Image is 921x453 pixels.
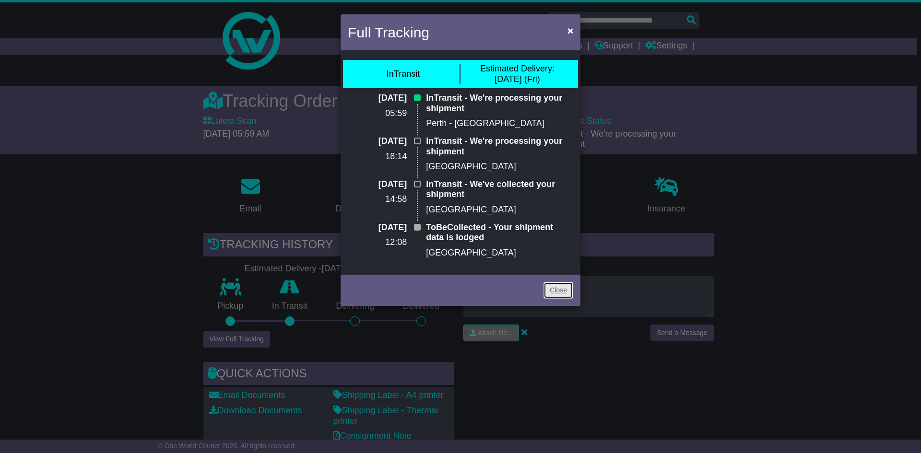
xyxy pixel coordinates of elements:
p: InTransit - We've collected your shipment [426,179,573,200]
p: 18:14 [348,151,407,162]
p: [DATE] [348,222,407,233]
button: Close [563,21,578,40]
p: [GEOGRAPHIC_DATA] [426,162,573,172]
p: [GEOGRAPHIC_DATA] [426,248,573,258]
p: 14:58 [348,194,407,205]
a: Close [543,282,573,299]
h4: Full Tracking [348,22,429,43]
p: InTransit - We're processing your shipment [426,93,573,114]
div: InTransit [387,69,420,80]
p: [DATE] [348,179,407,190]
span: × [567,25,573,36]
p: [GEOGRAPHIC_DATA] [426,205,573,215]
span: Estimated Delivery: [480,64,555,73]
p: 05:59 [348,108,407,119]
p: 12:08 [348,237,407,248]
p: [DATE] [348,93,407,104]
div: [DATE] (Fri) [480,64,555,84]
p: [DATE] [348,136,407,147]
p: InTransit - We're processing your shipment [426,136,573,157]
p: ToBeCollected - Your shipment data is lodged [426,222,573,243]
p: Perth - [GEOGRAPHIC_DATA] [426,118,573,129]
